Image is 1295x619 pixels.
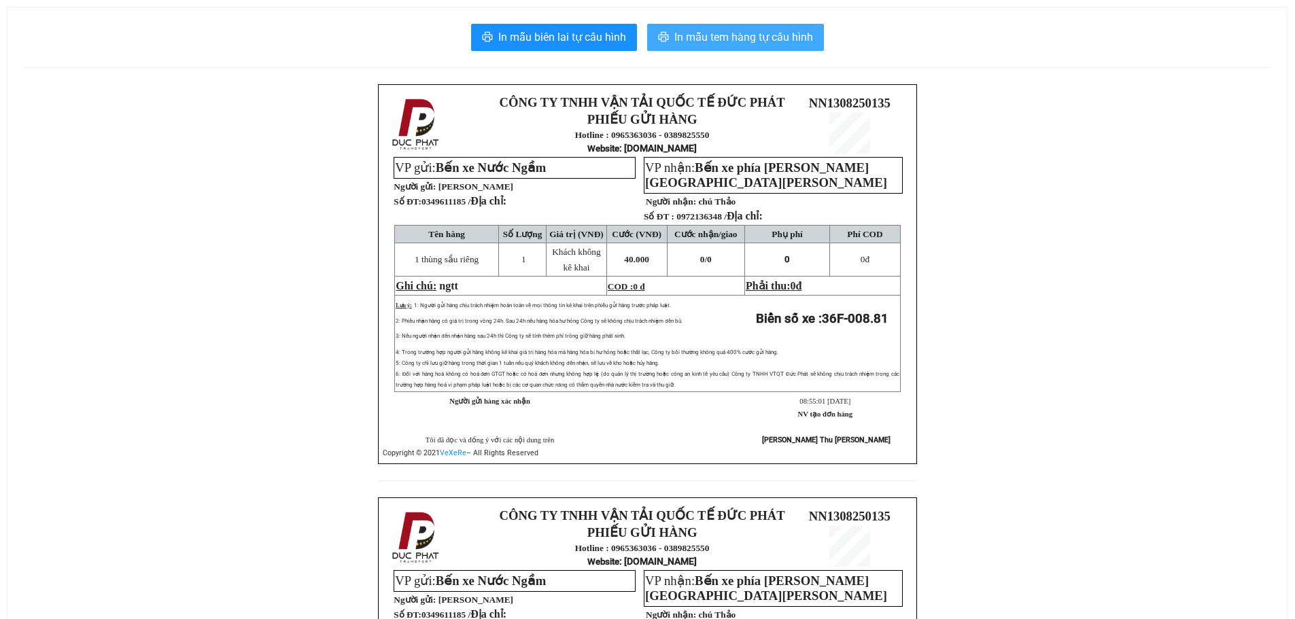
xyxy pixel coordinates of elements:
[415,254,479,264] span: 1 thùng sầu riêng
[396,302,411,308] span: Lưu ý:
[503,229,542,239] span: Số Lượng
[633,281,644,291] span: 0 đ
[796,280,802,291] span: đ
[549,229,604,239] span: Giá trị (VNĐ)
[388,509,445,566] img: logo
[658,31,669,44] span: printer
[698,196,736,207] span: chú Thảo
[394,196,506,207] strong: Số ĐT:
[798,410,852,418] strong: NV tạo đơn hàng
[861,254,865,264] span: 0
[396,333,625,339] span: 3: Nếu người nhận đến nhận hàng sau 24h thì Công ty sẽ tính thêm phí trông giữ hàng phát sinh.
[421,196,506,207] span: 0349611185 /
[394,181,436,192] strong: Người gửi:
[612,229,661,239] span: Cước (VNĐ)
[861,254,869,264] span: đ
[809,509,891,523] span: NN1308250135
[414,302,671,308] span: 1: Người gửi hàng chịu trách nhiệm hoàn toàn về mọi thông tin kê khai trên phiếu gửi hàng trước p...
[396,371,899,388] span: 6: Đối với hàng hoá không có hoá đơn GTGT hoặc có hoá đơn nhưng không hợp lệ (do quản lý thị trườ...
[500,95,785,109] strong: CÔNG TY TNHH VẬN TẢI QUỐC TẾ ĐỨC PHÁT
[438,181,513,192] span: [PERSON_NAME]
[645,160,887,190] span: VP nhận:
[439,280,458,291] span: ngtt
[449,397,530,405] strong: Người gửi hàng xác nhận
[645,573,887,603] span: Bến xe phía [PERSON_NAME][GEOGRAPHIC_DATA][PERSON_NAME]
[674,29,813,46] span: In mẫu tem hàng tự cấu hình
[396,280,436,291] span: Ghi chú:
[644,211,674,222] strong: Số ĐT :
[645,160,887,190] span: Bến xe phía [PERSON_NAME][GEOGRAPHIC_DATA][PERSON_NAME]
[395,573,546,588] span: VP gửi:
[587,112,697,126] strong: PHIẾU GỬI HÀNG
[756,311,888,326] strong: Biển số xe :
[674,229,738,239] span: Cước nhận/giao
[482,31,493,44] span: printer
[395,160,546,175] span: VP gửi:
[700,254,712,264] span: 0/
[470,195,506,207] span: Địa chỉ:
[426,436,555,444] span: Tôi đã đọc và đồng ý với các nội dung trên
[587,525,697,540] strong: PHIẾU GỬI HÀNG
[847,229,882,239] span: Phí COD
[646,196,696,207] strong: Người nhận:
[396,360,659,366] span: 5: Công ty chỉ lưu giữ hàng trong thời gian 1 tuần nếu quý khách không đến nhận, sẽ lưu về kho ho...
[440,448,466,457] a: VeXeRe
[799,397,850,405] span: 08:55:01 [DATE]
[521,254,526,264] span: 1
[471,24,637,51] button: printerIn mẫu biên lai tự cấu hình
[500,508,785,523] strong: CÔNG TY TNHH VẬN TẢI QUỐC TẾ ĐỨC PHÁT
[396,318,682,324] span: 2: Phiếu nhận hàng có giá trị trong vòng 24h. Sau 24h nếu hàng hóa hư hỏng Công ty sẽ không chịu ...
[587,143,697,154] strong: : [DOMAIN_NAME]
[396,349,778,355] span: 4: Trong trường hợp người gửi hàng không kê khai giá trị hàng hóa mà hàng hóa bị hư hỏng hoặc thấ...
[498,29,626,46] span: In mẫu biên lai tự cấu hình
[383,448,538,457] span: Copyright © 2021 – All Rights Reserved
[552,247,600,272] span: Khách không kê khai
[575,130,710,140] strong: Hotline : 0965363036 - 0389825550
[822,311,888,326] span: 36F-008.81
[587,556,619,567] span: Website
[727,210,763,222] span: Địa chỉ:
[791,280,796,291] span: 0
[428,229,465,239] span: Tên hàng
[784,254,790,264] span: 0
[707,254,712,264] span: 0
[587,143,619,154] span: Website
[438,595,513,605] span: [PERSON_NAME]
[645,573,887,603] span: VP nhận:
[772,229,802,239] span: Phụ phí
[575,543,710,553] strong: Hotline : 0965363036 - 0389825550
[388,96,445,153] img: logo
[762,436,891,444] strong: [PERSON_NAME] Thu [PERSON_NAME]
[676,211,763,222] span: 0972136348 /
[587,556,697,567] strong: : [DOMAIN_NAME]
[608,281,645,291] span: COD :
[436,573,547,588] span: Bến xe Nước Ngầm
[436,160,547,175] span: Bến xe Nước Ngầm
[647,24,824,51] button: printerIn mẫu tem hàng tự cấu hình
[624,254,649,264] span: 40.000
[809,96,891,110] span: NN1308250135
[394,595,436,605] strong: Người gửi:
[746,280,801,291] span: Phải thu:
